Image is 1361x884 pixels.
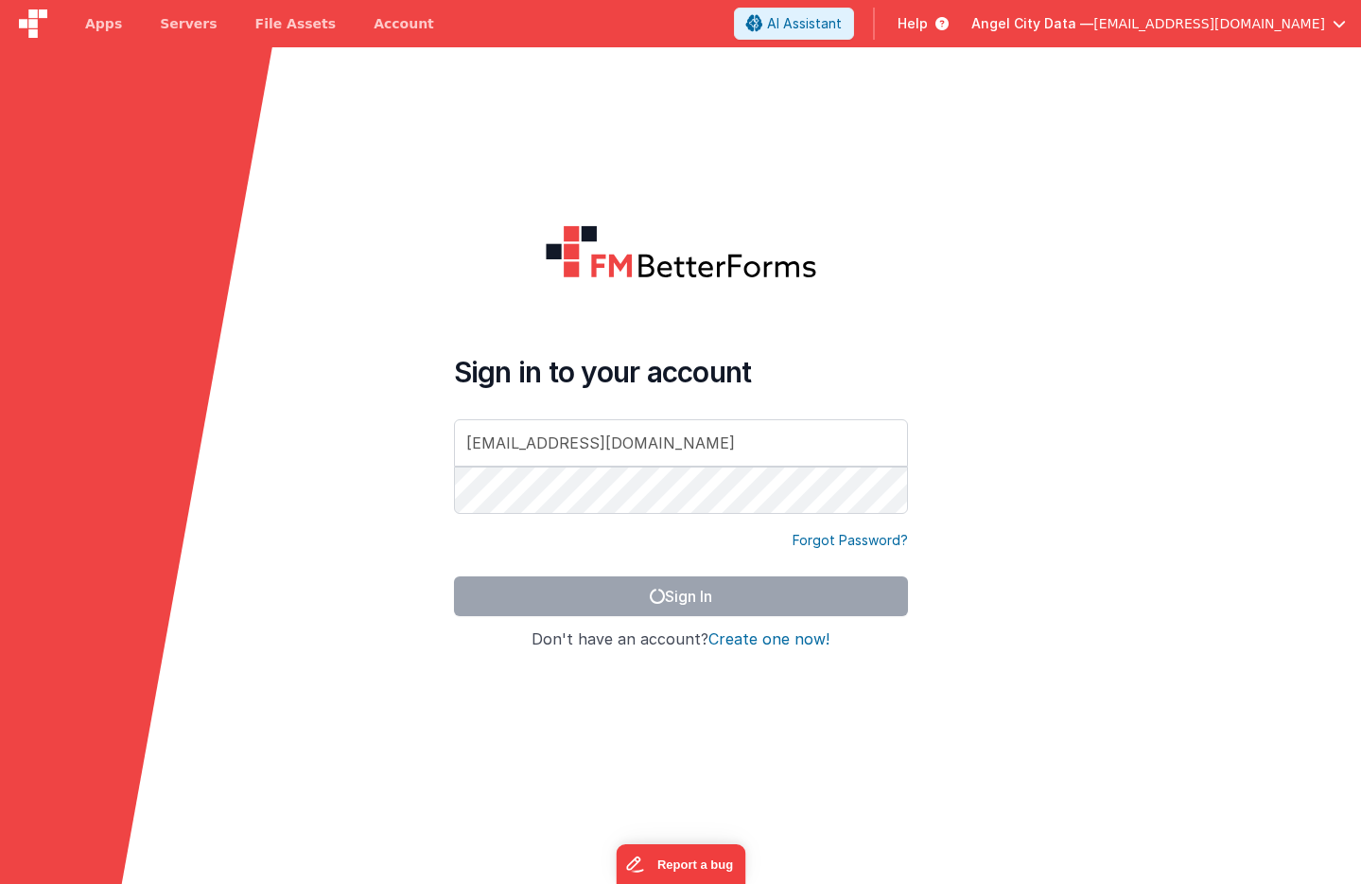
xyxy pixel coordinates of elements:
[454,419,908,467] input: Email Address
[616,844,745,884] iframe: Marker.io feedback button
[255,14,337,33] span: File Assets
[454,355,908,389] h4: Sign in to your account
[708,631,829,648] button: Create one now!
[454,576,908,616] button: Sign In
[454,631,908,648] h4: Don't have an account?
[767,14,842,33] span: AI Assistant
[160,14,217,33] span: Servers
[971,14,1346,33] button: Angel City Data — [EMAIL_ADDRESS][DOMAIN_NAME]
[971,14,1093,33] span: Angel City Data —
[793,531,908,550] a: Forgot Password?
[734,8,854,40] button: AI Assistant
[85,14,122,33] span: Apps
[898,14,928,33] span: Help
[1093,14,1325,33] span: [EMAIL_ADDRESS][DOMAIN_NAME]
